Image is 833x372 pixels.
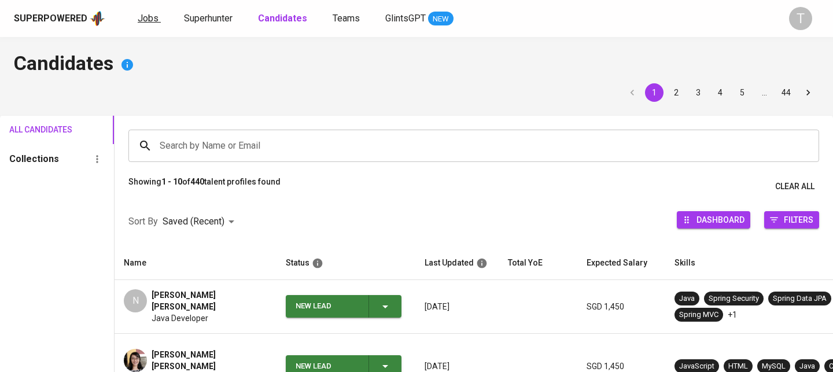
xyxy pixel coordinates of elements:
[771,176,819,197] button: Clear All
[784,212,813,227] span: Filters
[90,10,105,27] img: app logo
[587,301,656,312] p: SGD 1,450
[14,12,87,25] div: Superpowered
[14,10,105,27] a: Superpoweredapp logo
[14,51,819,79] h4: Candidates
[385,13,426,24] span: GlintsGPT
[799,361,815,372] div: Java
[296,295,359,318] div: New Lead
[258,13,307,24] b: Candidates
[689,83,707,102] button: Go to page 3
[709,293,759,304] div: Spring Security
[128,215,158,229] p: Sort By
[258,12,309,26] a: Candidates
[161,177,182,186] b: 1 - 10
[775,179,814,194] span: Clear All
[286,295,401,318] button: New Lead
[128,176,281,197] p: Showing of talent profiles found
[696,212,744,227] span: Dashboard
[728,361,748,372] div: HTML
[385,12,454,26] a: GlintsGPT NEW
[9,123,54,137] span: All Candidates
[789,7,812,30] div: T
[645,83,664,102] button: page 1
[163,211,238,233] div: Saved (Recent)
[777,83,795,102] button: Go to page 44
[9,151,59,167] h6: Collections
[152,289,267,312] span: [PERSON_NAME] [PERSON_NAME]
[679,293,695,304] div: Java
[428,13,454,25] span: NEW
[138,13,159,24] span: Jobs
[415,246,499,280] th: Last Updated
[679,310,718,321] div: Spring MVC
[799,83,817,102] button: Go to next page
[764,211,819,229] button: Filters
[587,360,656,372] p: SGD 1,450
[577,246,665,280] th: Expected Salary
[711,83,729,102] button: Go to page 4
[677,211,750,229] button: Dashboard
[679,361,714,372] div: JavaScript
[425,301,489,312] p: [DATE]
[499,246,577,280] th: Total YoE
[667,83,685,102] button: Go to page 2
[190,177,204,186] b: 440
[115,246,277,280] th: Name
[277,246,415,280] th: Status
[728,309,737,321] p: +1
[762,361,786,372] div: MySQL
[425,360,489,372] p: [DATE]
[124,349,147,372] img: 95f3e38f335da9519b9566f360854f5d.jfif
[621,83,819,102] nav: pagination navigation
[333,13,360,24] span: Teams
[184,13,233,24] span: Superhunter
[138,12,161,26] a: Jobs
[333,12,362,26] a: Teams
[184,12,235,26] a: Superhunter
[152,312,208,324] span: Java Developer
[152,349,267,372] span: [PERSON_NAME] [PERSON_NAME]
[733,83,751,102] button: Go to page 5
[163,215,224,229] p: Saved (Recent)
[755,87,773,98] div: …
[773,293,827,304] div: Spring Data JPA
[124,289,147,312] div: N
